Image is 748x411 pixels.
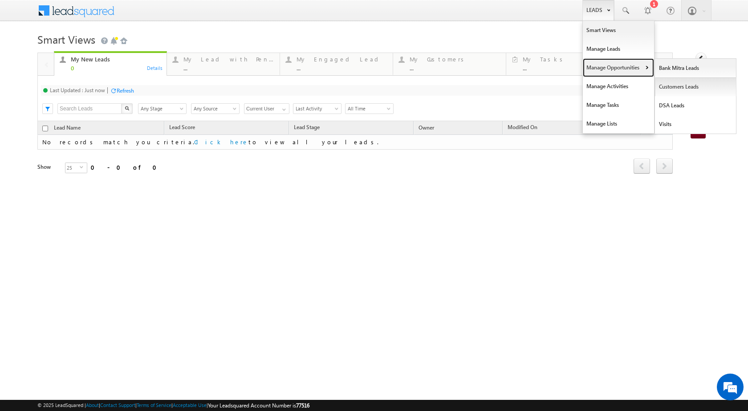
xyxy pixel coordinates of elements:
a: Customers Leads [655,77,736,96]
a: Manage Leads [583,40,654,58]
div: Show [37,163,58,171]
a: All Time [345,103,394,114]
a: My Engaged Lead... [280,53,393,75]
span: 77516 [296,402,309,409]
span: © 2025 LeadSquared | | | | | [37,401,309,410]
div: ... [297,65,387,71]
a: Show All Items [277,104,289,113]
div: Lead Source Filter [191,103,240,114]
span: Last Activity [293,105,338,113]
div: Minimize live chat window [146,4,167,26]
div: Lead Stage Filter [138,103,187,114]
input: Check all records [42,126,48,131]
span: Modified On [508,124,537,130]
a: Manage Lists [583,114,654,133]
a: Any Source [191,103,240,114]
a: Contact Support [100,402,135,408]
a: Lead Score [165,122,199,134]
div: Last Updated : Just now [50,87,105,94]
div: 0 - 0 of 0 [91,162,162,172]
a: My New Leads0Details [54,51,167,76]
a: Smart Views [583,21,654,40]
a: Modified On [503,122,542,134]
a: Manage Activities [583,77,654,96]
span: All Time [346,105,390,113]
span: 25 [65,163,80,173]
span: Your Leadsquared Account Number is [208,402,309,409]
span: Any Source [191,105,236,113]
a: Last Activity [293,103,341,114]
a: My Lead with Pending Tasks... [167,53,280,75]
a: Click here [194,138,248,146]
a: Lead Stage [289,122,324,134]
div: ... [410,65,500,71]
a: next [656,159,673,174]
a: My Customers... [393,53,506,75]
em: Start Chat [121,274,162,286]
span: select [80,165,87,169]
img: d_60004797649_company_0_60004797649 [15,47,37,58]
span: Owner [419,124,434,131]
div: ... [183,65,274,71]
span: Lead Stage [294,124,320,130]
div: 0 [71,65,162,71]
textarea: Type your message and hit 'Enter' [12,82,163,267]
div: Owner Filter [244,103,289,114]
a: prev [634,159,650,174]
a: Manage Tasks [583,96,654,114]
input: Search Leads [57,103,122,114]
div: My Lead with Pending Tasks [183,56,274,63]
a: Manage Opportunities [583,58,654,77]
a: Acceptable Use [173,402,207,408]
a: Visits [655,115,736,134]
div: My Engaged Lead [297,56,387,63]
span: Smart Views [37,32,95,46]
div: Details [146,64,163,72]
a: Lead Name [49,123,85,134]
div: My Customers [410,56,500,63]
div: My Tasks [523,56,613,63]
div: Refresh [117,87,134,94]
span: Lead Score [169,124,195,130]
div: ... [523,65,613,71]
td: No records match you criteria. to view all your leads. [37,135,673,150]
a: My Tasks... [506,53,619,75]
a: DSA Leads [655,96,736,115]
a: Any Stage [138,103,187,114]
span: Any Stage [138,105,183,113]
img: Search [125,106,129,110]
div: Chat with us now [46,47,150,58]
a: Terms of Service [137,402,171,408]
a: About [86,402,99,408]
div: My New Leads [71,56,162,63]
input: Type to Search [244,103,289,114]
a: Bank Mitra Leads [655,59,736,77]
